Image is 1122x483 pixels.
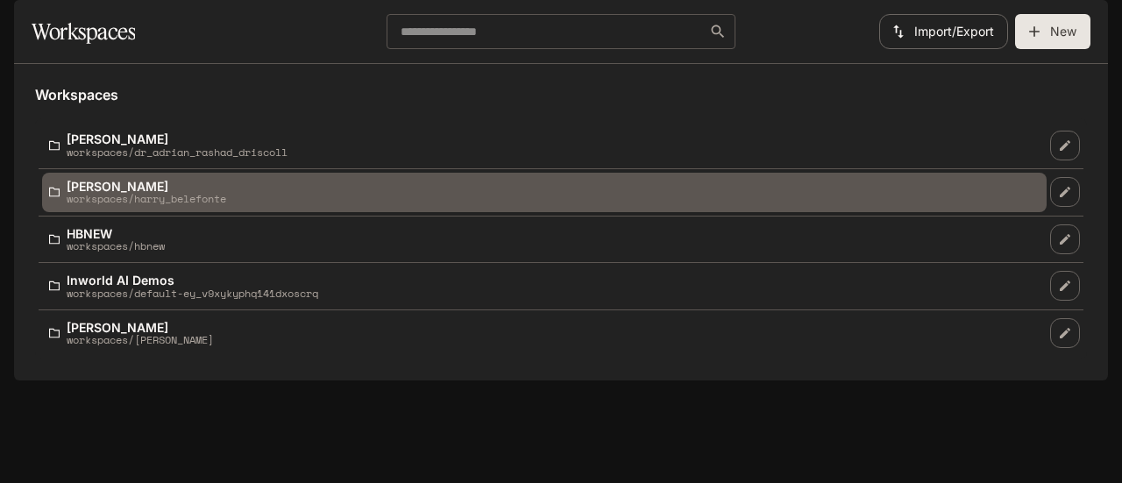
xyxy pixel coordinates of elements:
h1: Workspaces [32,14,135,49]
p: workspaces/[PERSON_NAME] [67,334,214,345]
button: Import/Export [879,14,1008,49]
a: [PERSON_NAME]workspaces/[PERSON_NAME] [42,314,1047,353]
p: workspaces/harry_belefonte [67,193,226,204]
p: [PERSON_NAME] [67,321,214,334]
p: [PERSON_NAME] [67,180,226,193]
button: Create workspace [1015,14,1090,49]
a: Edit workspace [1050,224,1080,254]
h5: Workspaces [35,85,1087,104]
p: HBNEW [67,227,165,240]
p: Inworld AI Demos [67,273,318,287]
a: Edit workspace [1050,131,1080,160]
a: Inworld AI Demosworkspaces/default-ey_v9xykyphq141dxoscrq [42,266,1047,306]
a: [PERSON_NAME]workspaces/dr_adrian_rashad_driscoll [42,125,1047,165]
p: workspaces/hbnew [67,240,165,252]
a: Edit workspace [1050,271,1080,301]
a: [PERSON_NAME]workspaces/harry_belefonte [42,173,1047,212]
p: [PERSON_NAME] [67,132,288,146]
a: Edit workspace [1050,177,1080,207]
p: workspaces/dr_adrian_rashad_driscoll [67,146,288,158]
p: workspaces/default-ey_v9xykyphq141dxoscrq [67,288,318,299]
a: Edit workspace [1050,318,1080,348]
a: HBNEWworkspaces/hbnew [42,220,1047,259]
